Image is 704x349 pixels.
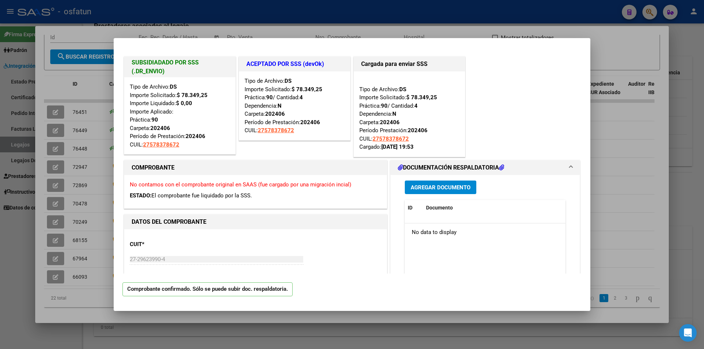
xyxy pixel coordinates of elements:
strong: 90 [151,116,158,123]
p: Comprobante confirmado. Sólo se puede subir doc. respaldatoria. [122,282,293,297]
div: DOCUMENTACIÓN RESPALDATORIA [390,175,580,327]
span: ID [408,205,412,211]
h1: SUBSIDIADADO POR SSS (.DR_ENVIO) [132,58,228,76]
h1: ACEPTADO POR SSS (devOk) [246,60,343,68]
strong: $ 78.349,25 [177,92,208,99]
span: No contamos con el comprobante original en SAAS (fue cargado por una migración incial) [130,181,351,188]
strong: COMPROBANTE [132,164,175,171]
h1: Cargada para enviar SSS [361,60,458,68]
strong: 202406 [300,119,320,126]
span: 27578378672 [373,135,409,142]
mat-expansion-panel-header: DOCUMENTACIÓN RESPALDATORIA [390,160,580,175]
span: El comprobante fue liquidado por la SSS. [151,192,252,199]
strong: N [278,103,282,109]
strong: 4 [414,103,418,109]
span: 27578378672 [258,127,294,134]
strong: DS [399,86,406,93]
strong: 202406 [150,125,170,131]
strong: DS [285,78,291,84]
div: Tipo de Archivo: Importe Solicitado: Importe Liquidado: Importe Aplicado: Práctica: Carpeta: Perí... [130,83,230,149]
strong: [DATE] 19:53 [381,144,414,150]
strong: 202406 [265,111,285,117]
strong: 4 [300,94,303,101]
strong: 202406 [408,127,428,134]
strong: DS [170,83,177,90]
strong: $ 78.349,25 [291,86,322,93]
datatable-header-cell: ID [405,200,423,216]
div: Open Intercom Messenger [679,324,697,342]
div: Tipo de Archivo: Importe Solicitado: Práctica: / Cantidad: Dependencia: Carpeta: Período Prestaci... [359,77,459,151]
strong: 90 [266,94,273,101]
strong: 90 [381,103,388,109]
span: 27578378672 [143,141,179,148]
span: Documento [426,205,453,211]
button: Agregar Documento [405,181,476,194]
strong: DATOS DEL COMPROBANTE [132,218,206,225]
strong: 202406 [186,133,205,140]
strong: $ 78.349,25 [406,94,437,101]
strong: 202406 [380,119,400,126]
h1: DOCUMENTACIÓN RESPALDATORIA [398,163,504,172]
strong: N [392,111,396,117]
datatable-header-cell: Documento [423,200,700,216]
div: Tipo de Archivo: Importe Solicitado: Práctica: / Cantidad: Dependencia: Carpeta: Período de Prest... [245,77,345,135]
p: CUIT [130,240,205,249]
span: Agregar Documento [411,184,470,191]
span: ESTADO: [130,192,151,199]
strong: $ 0,00 [176,100,192,107]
